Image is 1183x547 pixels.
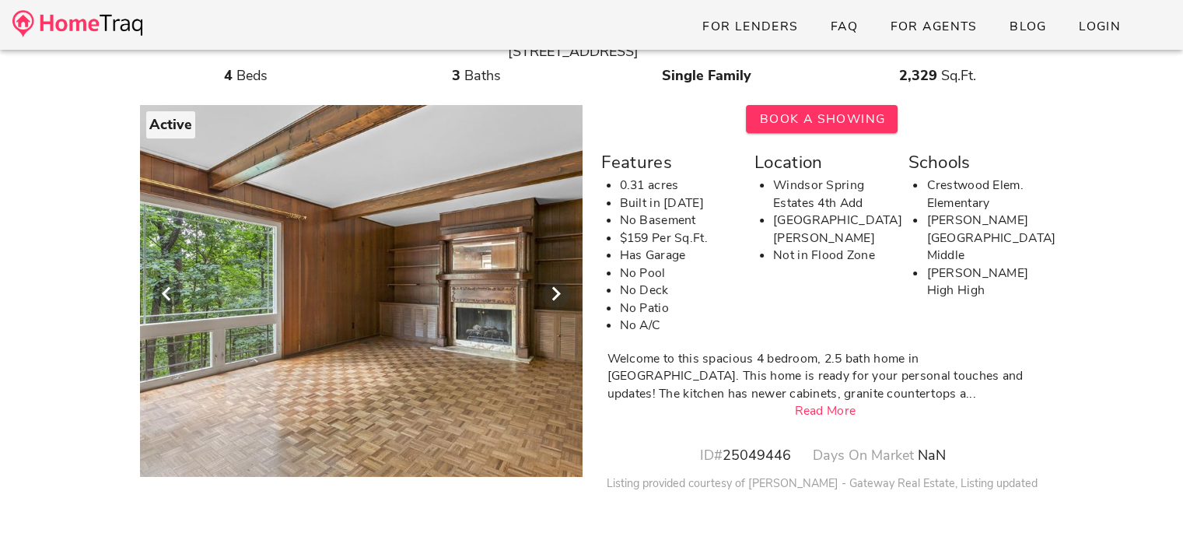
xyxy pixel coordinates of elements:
[620,177,736,195] li: 0.31 acres
[746,105,898,133] button: Book A Showing
[620,247,736,265] li: Has Garage
[152,280,180,308] button: Previous visual
[940,66,975,85] span: Sq.Ft.
[700,446,723,465] span: ID#
[689,12,811,40] a: For Lenders
[620,195,736,212] li: Built in [DATE]
[620,282,736,300] li: No Deck
[794,402,856,419] a: Read More
[607,475,1038,491] small: Listing provided courtesy of [PERSON_NAME] - Gateway Real Estate, Listing updated
[773,177,889,212] li: Windsor Spring Estates 4th Add
[773,212,889,247] li: [GEOGRAPHIC_DATA][PERSON_NAME]
[607,350,1044,403] div: Welcome to this spacious 4 bedroom, 2.5 bath home in [GEOGRAPHIC_DATA]. This home is ready for yo...
[926,212,1042,265] li: [PERSON_NAME][GEOGRAPHIC_DATA] Middle
[908,149,1042,177] div: Schools
[464,66,501,85] span: Baths
[149,115,192,134] strong: Active
[1009,18,1047,35] span: Blog
[1105,472,1183,547] iframe: Chat Widget
[813,446,914,465] span: Days On Market
[224,66,233,85] strong: 4
[926,265,1042,300] li: [PERSON_NAME] High High
[754,149,889,177] div: Location
[542,280,570,308] button: Next visual
[966,385,976,402] span: ...
[758,110,885,128] span: Book A Showing
[702,18,799,35] span: For Lenders
[620,300,736,317] li: No Patio
[688,445,803,466] div: 25049446
[918,446,946,465] span: NaN
[140,41,1006,62] div: [STREET_ADDRESS]
[452,66,460,85] strong: 3
[12,10,142,37] img: desktop-logo.34a1112.png
[620,212,736,230] li: No Basement
[1078,18,1121,35] span: Login
[601,149,736,177] div: Features
[620,230,736,247] li: $159 Per Sq.Ft.
[830,18,859,35] span: FAQ
[926,177,1042,212] li: Crestwood Elem. Elementary
[620,265,736,282] li: No Pool
[773,247,889,265] li: Not in Flood Zone
[1066,12,1133,40] a: Login
[889,18,977,35] span: For Agents
[620,317,736,335] li: No A/C
[877,12,989,40] a: For Agents
[898,66,936,85] strong: 2,329
[996,12,1059,40] a: Blog
[817,12,871,40] a: FAQ
[236,66,268,85] span: Beds
[662,66,751,85] strong: Single Family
